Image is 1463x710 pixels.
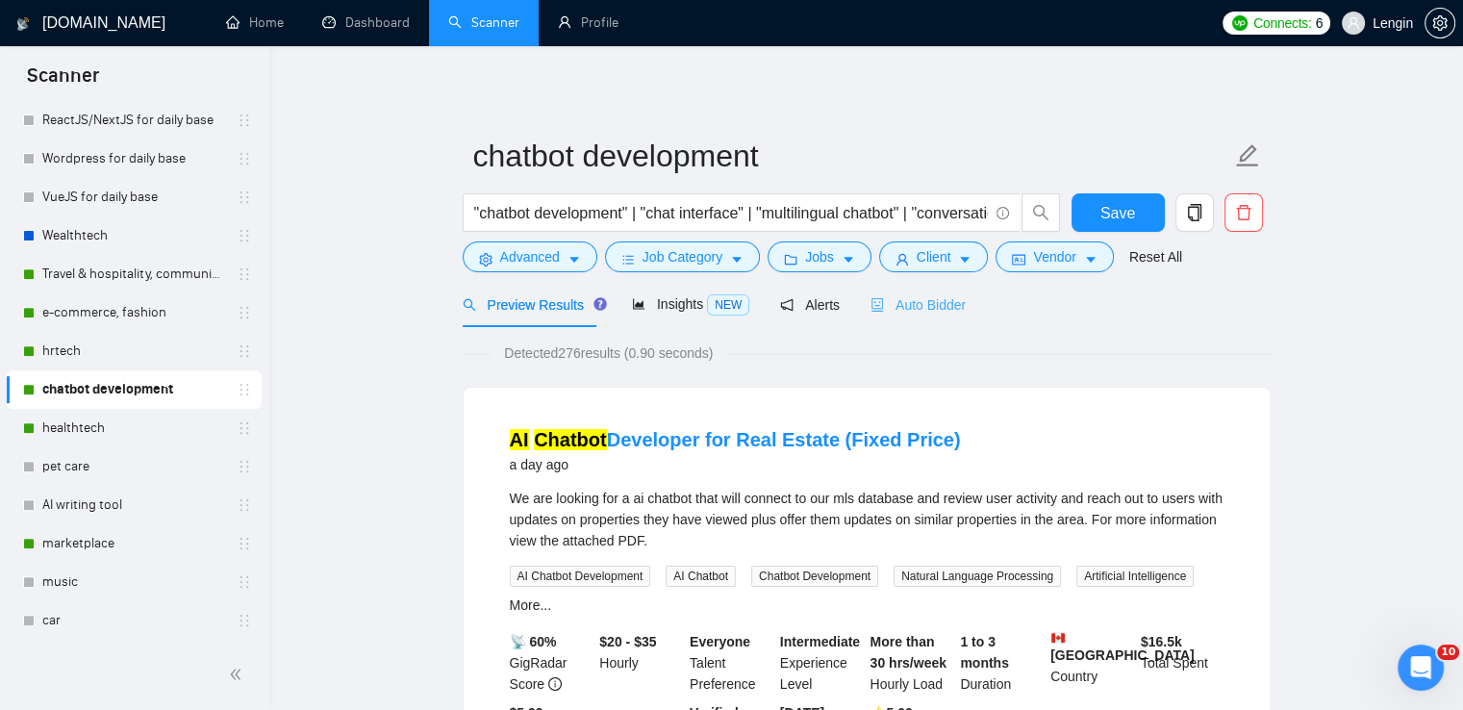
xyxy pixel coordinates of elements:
span: setting [479,252,492,266]
div: Duration [956,631,1047,695]
span: holder [237,151,252,166]
a: hrtech [42,332,225,370]
div: Country [1047,631,1137,695]
span: Artificial Intelligence [1076,566,1194,587]
span: user [1347,16,1360,30]
a: Wealthtech [42,216,225,255]
button: barsJob Categorycaret-down [605,241,760,272]
a: userProfile [558,14,618,31]
b: More than 30 hrs/week [870,634,946,671]
span: holder [237,420,252,436]
button: search [1022,193,1060,232]
span: NEW [707,294,749,316]
span: holder [237,382,252,397]
div: Hourly Load [867,631,957,695]
span: folder [784,252,797,266]
button: settingAdvancedcaret-down [463,241,597,272]
iframe: Intercom live chat [1398,645,1444,691]
a: healthtech [42,409,225,447]
span: Auto Bidder [870,297,966,313]
span: Client [917,246,951,267]
span: bars [621,252,635,266]
span: holder [237,574,252,590]
span: Natural Language Processing [894,566,1061,587]
a: pet care [42,447,225,486]
a: marketplace [42,524,225,563]
a: chatbot development [42,370,225,409]
span: AI Chatbot [666,566,736,587]
a: ReactJS/NextJS for daily base [42,101,225,139]
b: [GEOGRAPHIC_DATA] [1050,631,1195,663]
span: notification [780,298,794,312]
span: idcard [1012,252,1025,266]
div: We are looking for a ai chatbot that will connect to our mls database and review user activity an... [510,488,1223,551]
span: delete [1225,204,1262,221]
span: holder [237,613,252,628]
input: Search Freelance Jobs... [474,201,988,225]
a: car [42,601,225,640]
a: music [42,563,225,601]
span: 10 [1437,645,1459,660]
input: Scanner name... [473,132,1231,180]
button: delete [1224,193,1263,232]
span: Jobs [805,246,834,267]
span: holder [237,536,252,551]
span: area-chart [632,297,645,311]
button: folderJobscaret-down [768,241,871,272]
span: holder [237,497,252,513]
span: holder [237,343,252,359]
a: AI writing tool [42,486,225,524]
mark: AI [510,429,529,450]
a: Wordpress for daily base [42,139,225,178]
button: Save [1072,193,1165,232]
a: Reset All [1129,246,1182,267]
span: holder [237,190,252,205]
span: info-circle [996,207,1009,219]
a: searchScanner [448,14,519,31]
span: Vendor [1033,246,1075,267]
span: holder [237,459,252,474]
a: VueJS for daily base [42,178,225,216]
span: info-circle [548,677,562,691]
a: homeHome [226,14,284,31]
a: e-commerce, fashion [42,293,225,332]
div: a day ago [510,453,961,476]
b: 1 to 3 months [960,634,1009,671]
span: 6 [1315,13,1323,34]
button: userClientcaret-down [879,241,989,272]
a: setting [1425,15,1455,31]
span: edit [1235,143,1260,168]
img: logo [16,9,30,39]
span: caret-down [568,252,581,266]
span: holder [237,305,252,320]
div: GigRadar Score [506,631,596,695]
span: setting [1425,15,1454,31]
span: Insights [632,296,749,312]
b: 📡 60% [510,634,557,649]
span: Alerts [780,297,840,313]
a: dashboardDashboard [322,14,410,31]
span: caret-down [1084,252,1097,266]
span: Save [1100,201,1135,225]
b: $ 16.5k [1141,634,1182,649]
img: upwork-logo.png [1232,15,1248,31]
div: Talent Preference [686,631,776,695]
img: 🇨🇦 [1051,631,1065,645]
a: AI ChatbotDeveloper for Real Estate (Fixed Price) [510,429,961,450]
span: search [463,298,476,312]
button: copy [1175,193,1214,232]
span: Preview Results [463,297,601,313]
div: Total Spent [1137,631,1227,695]
mark: Chatbot [534,429,607,450]
span: holder [237,228,252,243]
span: Chatbot Development [751,566,878,587]
span: holder [237,266,252,282]
span: user [895,252,909,266]
span: Connects: [1253,13,1311,34]
b: $20 - $35 [599,634,656,649]
a: Travel & hospitality, community & social networking, entertainment, event management [42,255,225,293]
span: Advanced [500,246,560,267]
span: Detected 276 results (0.90 seconds) [491,342,726,364]
b: Everyone [690,634,750,649]
div: Hourly [595,631,686,695]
